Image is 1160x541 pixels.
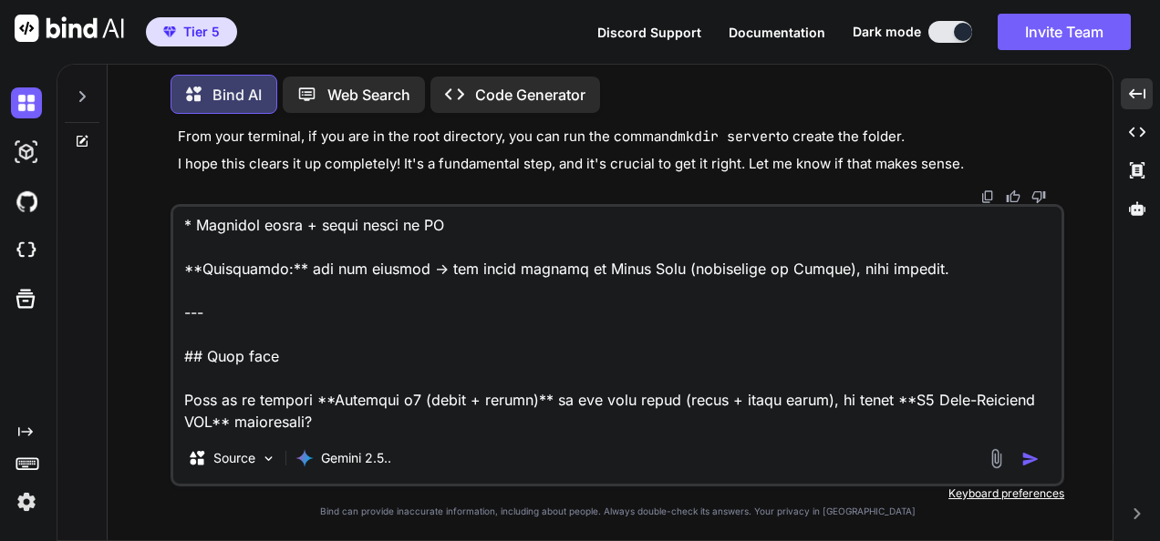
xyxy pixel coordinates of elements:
img: cloudideIcon [11,235,42,266]
button: Discord Support [597,23,701,42]
img: copy [980,189,995,204]
button: premiumTier 5 [146,17,237,46]
img: like [1006,189,1020,204]
span: Dark mode [853,23,921,41]
img: darkAi-studio [11,137,42,168]
p: Source [213,449,255,467]
img: Gemini 2.5 Pro [295,449,314,467]
img: Bind AI [15,15,124,42]
img: githubDark [11,186,42,217]
p: Code Generator [475,84,585,106]
span: Documentation [729,25,825,40]
img: settings [11,486,42,517]
button: Documentation [729,23,825,42]
img: premium [163,26,176,37]
img: darkChat [11,87,42,118]
textarea: lore ip dol sitam conse adip >>> ELI’S DOEI 💥 Tem inci **utlabo etd Magn 8** ali-en-adm: * **V7.Q... [173,207,1062,433]
p: Bind AI [212,84,262,106]
p: Web Search [327,84,410,106]
p: Keyboard preferences [171,486,1064,501]
button: Invite Team [998,14,1131,50]
span: Discord Support [597,25,701,40]
p: I hope this clears it up completely! It's a fundamental step, and it's crucial to get it right. L... [178,154,1061,175]
img: Pick Models [261,451,276,466]
p: Gemini 2.5.. [321,449,391,467]
p: From your terminal, if you are in the root directory, you can run the command to create the folder. [178,127,1061,148]
img: dislike [1031,189,1046,204]
code: mkdir server [678,128,776,146]
img: icon [1021,450,1040,468]
p: Bind can provide inaccurate information, including about people. Always double-check its answers.... [171,505,1064,518]
span: Tier 5 [183,23,220,41]
img: attachment [986,448,1007,469]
